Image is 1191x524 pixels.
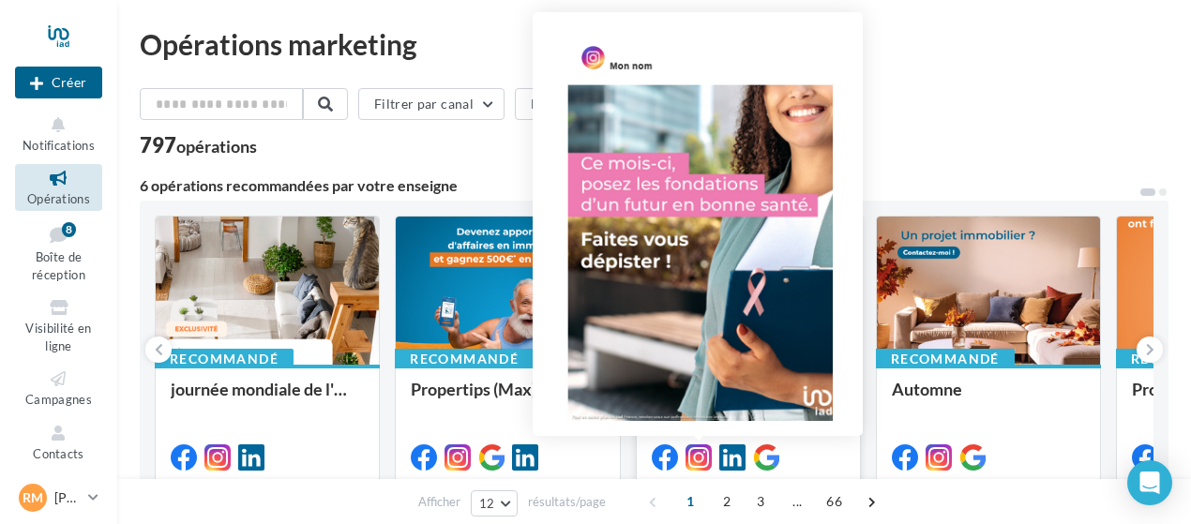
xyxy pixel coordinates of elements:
[155,349,294,369] div: Recommandé
[892,380,1085,417] div: Automne
[25,392,92,407] span: Campagnes
[176,138,257,155] div: opérations
[15,218,102,287] a: Boîte de réception8
[395,349,534,369] div: Recommandé
[54,488,81,507] p: [PERSON_NAME]
[33,446,84,461] span: Contacts
[471,490,519,517] button: 12
[15,365,102,411] a: Campagnes
[62,222,76,237] div: 8
[636,349,775,369] div: Recommandé
[15,67,102,98] div: Nouvelle campagne
[15,480,102,516] a: RM [PERSON_NAME]
[746,487,776,517] span: 3
[479,496,495,511] span: 12
[782,487,812,517] span: ...
[171,380,364,417] div: journée mondiale de l'habitat
[528,493,606,511] span: résultats/page
[515,88,686,120] button: Filtrer par catégorie
[23,138,95,153] span: Notifications
[140,30,1168,58] div: Opérations marketing
[876,349,1015,369] div: Recommandé
[652,380,845,417] div: Octobre rose
[140,135,257,156] div: 797
[15,164,102,210] a: Opérations
[819,487,850,517] span: 66
[15,419,102,465] a: Contacts
[27,191,90,206] span: Opérations
[411,380,604,417] div: Propertips (Max)
[25,321,91,353] span: Visibilité en ligne
[712,487,742,517] span: 2
[418,493,460,511] span: Afficher
[675,487,705,517] span: 1
[32,249,85,282] span: Boîte de réception
[1127,460,1172,505] div: Open Intercom Messenger
[140,178,1138,193] div: 6 opérations recommandées par votre enseigne
[15,111,102,157] button: Notifications
[15,67,102,98] button: Créer
[358,88,505,120] button: Filtrer par canal
[23,488,43,507] span: RM
[15,293,102,357] a: Visibilité en ligne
